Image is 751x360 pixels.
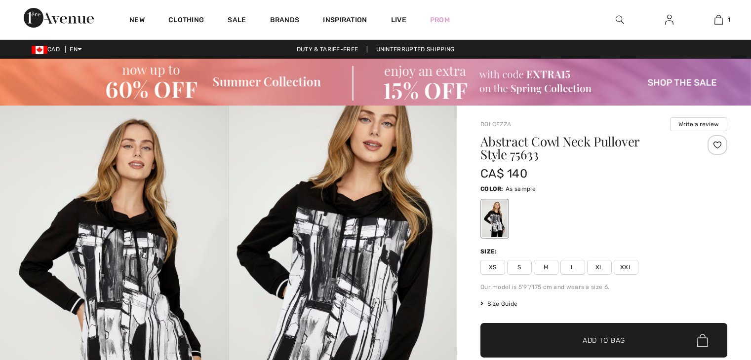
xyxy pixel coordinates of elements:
[480,299,517,308] span: Size Guide
[480,323,727,358] button: Add to Bag
[480,247,499,256] div: Size:
[534,260,558,275] span: M
[480,185,504,192] span: Color:
[32,46,64,53] span: CAD
[507,260,532,275] span: S
[24,8,94,28] img: 1ère Avenue
[228,16,246,26] a: Sale
[480,121,511,128] a: Dolcezza
[168,16,204,26] a: Clothing
[728,15,730,24] span: 1
[482,200,508,237] div: As sample
[323,16,367,26] span: Inspiration
[480,260,505,275] span: XS
[714,14,723,26] img: My Bag
[480,167,527,180] span: CA$ 140
[694,14,743,26] a: 1
[560,260,585,275] span: L
[430,15,450,25] a: Prom
[480,135,686,161] h1: Abstract Cowl Neck Pullover Style 75633
[657,14,681,26] a: Sign In
[583,335,625,346] span: Add to Bag
[616,14,624,26] img: search the website
[506,185,536,192] span: As sample
[270,16,300,26] a: Brands
[129,16,145,26] a: New
[32,46,47,54] img: Canadian Dollar
[391,15,406,25] a: Live
[697,334,708,347] img: Bag.svg
[70,46,82,53] span: EN
[480,283,727,291] div: Our model is 5'9"/175 cm and wears a size 6.
[670,117,727,131] button: Write a review
[587,260,612,275] span: XL
[665,14,673,26] img: My Info
[614,260,638,275] span: XXL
